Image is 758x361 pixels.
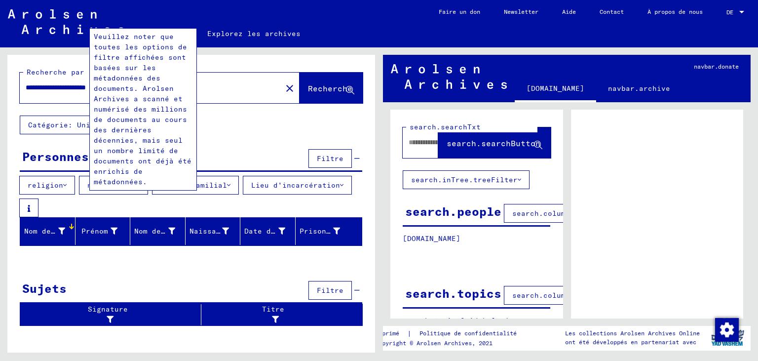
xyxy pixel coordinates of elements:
button: search.columnFilter.filter [504,286,636,305]
div: Nom de naissance [134,226,175,237]
div: Date de naissance [244,223,298,239]
button: Claire [280,78,300,98]
div: Prénom [79,226,118,237]
button: search.columnFilter.filter [504,204,636,223]
div: Signature [24,304,203,325]
p: ont été développés en partenariat avec [565,338,700,347]
a: navbar.archive [596,77,682,100]
div: Titre [205,304,353,325]
p: Copyright © Arolsen Archives, 2021 [375,339,529,348]
button: Filtre [308,149,352,168]
div: search.people [405,202,501,220]
mat-header-cell: Date de naissance [240,217,296,245]
mat-header-cell: Nom de naissance [130,217,186,245]
div: Personnes [22,148,89,165]
button: Recherche [300,73,363,103]
span: Filtre [317,154,343,163]
button: search.inTree.treeFilter [403,170,530,189]
mat-header-cell: Prisonnier # [296,217,362,245]
span: search.searchButton [447,138,540,148]
span: search.columnFilter.filter [512,209,627,218]
p: search.topicsGrid.help-1 search.topicsGrid.help-2 search.topicsGrid.archiveTree search. topicsGri... [403,316,551,357]
button: Statut familial [152,176,239,195]
p: [DOMAIN_NAME] [403,234,550,244]
a: [DOMAIN_NAME] [515,77,596,102]
div: Titre [205,304,343,325]
div: | [375,328,529,339]
a: Imprimé [375,328,407,339]
div: Date de naissance [244,226,285,237]
button: Filtre [308,281,352,300]
button: Lieu d'incarcération [243,176,352,195]
mat-header-cell: Nom de famille [20,217,76,245]
mat-header-cell: Naissance‏ [186,217,241,245]
div: Modifier le consentement [715,318,738,341]
img: yv_logo.png [709,325,746,350]
span: DE [726,9,737,16]
span: Recherche [308,83,352,93]
div: Nom de famille [24,223,77,239]
div: Sujets [22,280,67,297]
img: Modifier le consentement [715,318,739,342]
button: religion [19,176,75,195]
a: navbar.donate [682,55,751,79]
div: Naissance‏ [189,223,241,239]
mat-icon: close [284,82,296,94]
a: Recherche [132,22,195,47]
mat-header-cell: Prénom [76,217,131,245]
mat-label: search.searchTxt [410,122,481,131]
img: Arolsen_neg.svg [8,9,124,34]
button: search.searchButton [438,127,551,158]
p: Les collections Arolsen Archives Online [565,329,700,338]
div: Prisonnier # [300,226,341,237]
div: Prisonnier # [300,223,353,239]
span: Filtre [317,286,343,295]
div: Signature [24,304,193,325]
button: Catégorie: Unité d'arbre d'archives [20,116,195,134]
span: search.columnFilter.filter [512,291,627,300]
img: Arolsen_neg.svg [391,64,507,89]
a: Politique de confidentialité [412,328,529,339]
div: Prénom [79,223,130,239]
mat-label: Recherche par sujet ou nom [27,68,142,77]
a: Explorez les archives [195,22,312,45]
div: Naissance‏ [189,226,229,237]
div: search.topics [405,284,501,302]
div: Nom de naissance [134,223,188,239]
div: Nom de famille [24,226,65,237]
button: nationalité [79,176,148,195]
